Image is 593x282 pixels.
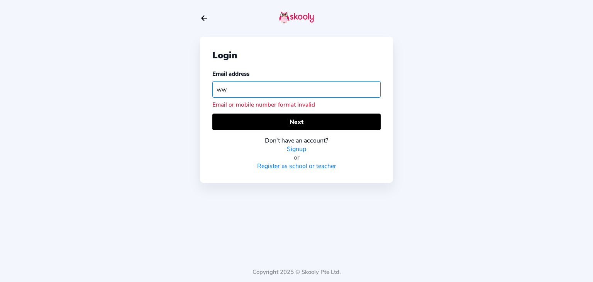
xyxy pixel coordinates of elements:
[200,14,208,22] button: arrow back outline
[212,153,381,162] div: or
[212,81,381,98] input: Your email address
[212,114,381,130] button: Next
[212,70,249,78] label: Email address
[279,11,314,24] img: skooly-logo.png
[287,145,306,153] a: Signup
[212,49,381,61] div: Login
[257,162,336,170] a: Register as school or teacher
[212,136,381,145] div: Don't have an account?
[212,101,381,109] div: Email or mobile number format invalid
